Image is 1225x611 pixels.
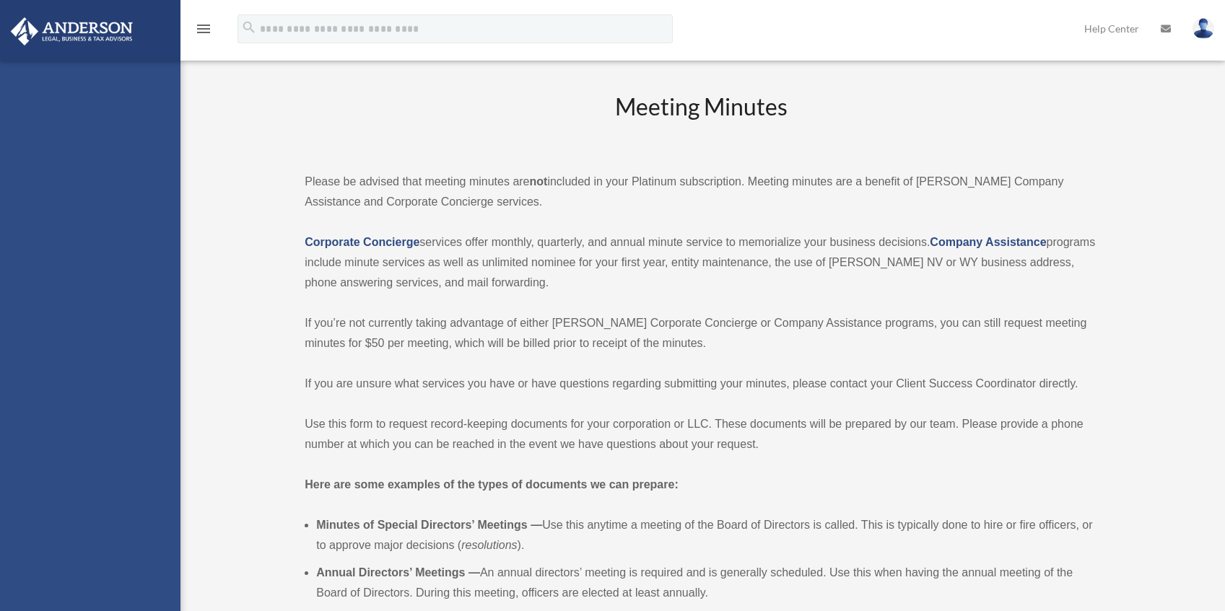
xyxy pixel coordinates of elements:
p: If you’re not currently taking advantage of either [PERSON_NAME] Corporate Concierge or Company A... [305,313,1097,353]
p: If you are unsure what services you have or have questions regarding submitting your minutes, ple... [305,374,1097,394]
i: search [241,19,257,35]
i: menu [195,20,212,38]
a: Company Assistance [930,236,1046,248]
strong: not [530,175,548,188]
img: Anderson Advisors Platinum Portal [6,17,137,45]
p: Use this form to request record-keeping documents for your corporation or LLC. These documents wi... [305,414,1097,454]
li: An annual directors’ meeting is required and is generally scheduled. Use this when having the ann... [316,563,1097,603]
h2: Meeting Minutes [305,91,1097,151]
b: Minutes of Special Directors’ Meetings — [316,519,542,531]
p: Please be advised that meeting minutes are included in your Platinum subscription. Meeting minute... [305,172,1097,212]
em: resolutions [461,539,517,551]
a: Corporate Concierge [305,236,419,248]
img: User Pic [1193,18,1214,39]
li: Use this anytime a meeting of the Board of Directors is called. This is typically done to hire or... [316,515,1097,555]
a: menu [195,25,212,38]
p: services offer monthly, quarterly, and annual minute service to memorialize your business decisio... [305,232,1097,293]
strong: Here are some examples of the types of documents we can prepare: [305,478,679,491]
b: Annual Directors’ Meetings — [316,566,480,579]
